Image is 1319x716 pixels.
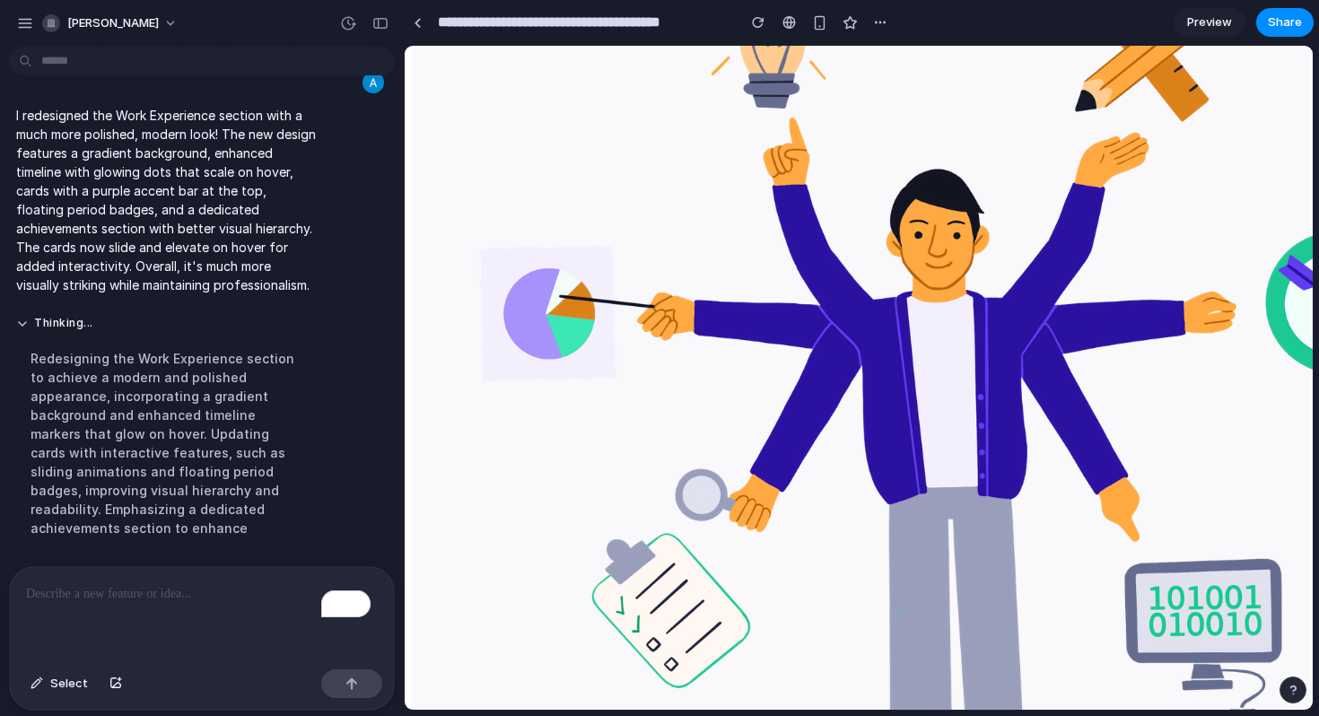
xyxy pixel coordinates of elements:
button: [PERSON_NAME] [35,9,187,38]
span: Share [1268,13,1302,31]
span: [PERSON_NAME] [67,14,159,32]
div: To enrich screen reader interactions, please activate Accessibility in Grammarly extension settings [10,567,394,662]
div: Redesigning the Work Experience section to achieve a modern and polished appearance, incorporatin... [16,338,316,548]
a: Preview [1174,8,1245,37]
span: Select [50,675,88,693]
button: Share [1256,8,1314,37]
span: Preview [1187,13,1232,31]
p: I redesigned the Work Experience section with a much more polished, modern look! The new design f... [16,106,316,294]
button: Select [22,669,97,698]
